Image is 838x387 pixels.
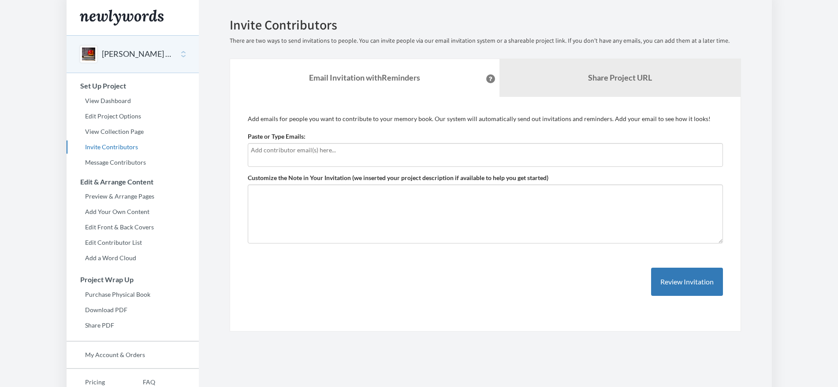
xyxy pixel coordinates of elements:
[309,73,420,82] strong: Email Invitation with Reminders
[67,205,199,218] a: Add Your Own Content
[248,173,548,182] label: Customize the Note in Your Invitation (we inserted your project description if available to help ...
[67,303,199,317] a: Download PDF
[588,73,652,82] b: Share Project URL
[248,114,723,123] p: Add emails for people you want to contribute to your memory book. Our system will automatically s...
[230,18,741,32] h2: Invite Contributors
[67,125,199,138] a: View Collection Page
[67,251,199,265] a: Add a Word Cloud
[67,288,199,301] a: Purchase Physical Book
[67,276,199,284] h3: Project Wrap Up
[67,94,199,107] a: View Dashboard
[230,37,741,45] p: There are two ways to send invitations to people. You can invite people via our email invitation ...
[67,156,199,169] a: Message Contributors
[67,190,199,203] a: Preview & Arrange Pages
[67,110,199,123] a: Edit Project Options
[102,48,173,60] button: [PERSON_NAME] Retirement
[67,319,199,332] a: Share PDF
[67,178,199,186] h3: Edit & Arrange Content
[248,132,305,141] label: Paste or Type Emails:
[67,221,199,234] a: Edit Front & Back Covers
[251,145,720,155] input: Add contributor email(s) here...
[80,10,164,26] img: Newlywords logo
[67,236,199,249] a: Edit Contributor List
[67,348,199,361] a: My Account & Orders
[67,140,199,154] a: Invite Contributors
[651,268,723,296] button: Review Invitation
[67,82,199,90] h3: Set Up Project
